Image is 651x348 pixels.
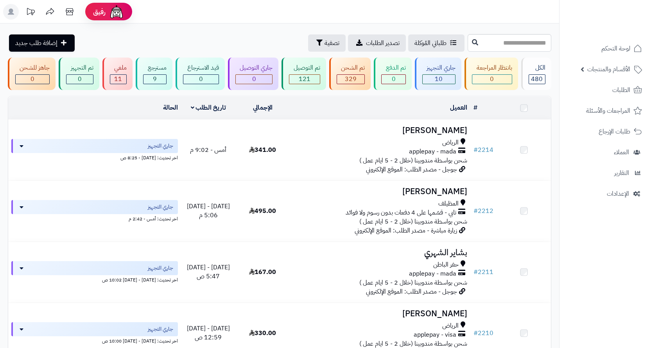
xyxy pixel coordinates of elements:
a: التقارير [564,164,646,182]
div: 121 [289,75,319,84]
a: الكل480 [520,58,553,90]
div: اخر تحديث: [DATE] - 8:25 ص [11,153,178,161]
h3: بشاير الشهري [293,248,467,257]
div: اخر تحديث: [DATE] - [DATE] 10:00 ص [11,336,178,344]
span: 0 [199,74,203,84]
span: العملاء [614,147,629,158]
div: 0 [16,75,49,84]
span: 341.00 [249,145,276,155]
div: اخر تحديث: [DATE] - [DATE] 10:02 ص [11,275,178,283]
span: 9 [153,74,157,84]
span: applepay - visa [414,330,456,339]
span: جاري التجهيز [148,142,173,150]
h3: [PERSON_NAME] [293,187,467,196]
div: تم الشحن [337,63,365,72]
div: 0 [183,75,219,84]
img: ai-face.png [109,4,124,20]
span: جاري التجهيز [148,203,173,211]
a: العملاء [564,143,646,162]
div: 9 [143,75,166,84]
a: العميل [450,103,467,112]
span: لوحة التحكم [601,43,630,54]
a: بانتظار المراجعة 0 [463,58,519,90]
a: تحديثات المنصة [21,4,40,22]
a: #2211 [473,267,493,277]
div: جاري التجهيز [422,63,456,72]
div: 329 [337,75,364,84]
span: جاري التجهيز [148,264,173,272]
div: 0 [382,75,405,84]
a: تاريخ الطلب [191,103,226,112]
span: شحن بواسطة مندوبينا (خلال 2 - 5 ايام عمل ) [359,217,467,226]
div: تم الدفع [381,63,405,72]
span: 329 [345,74,357,84]
a: المراجعات والأسئلة [564,101,646,120]
span: # [473,145,478,155]
div: مسترجع [143,63,166,72]
a: تم التوصيل 121 [280,58,327,90]
a: تصدير الطلبات [348,34,406,52]
h3: [PERSON_NAME] [293,309,467,318]
div: تم التوصيل [289,63,320,72]
div: بانتظار المراجعة [472,63,512,72]
span: المراجعات والأسئلة [586,105,630,116]
button: تصفية [308,34,346,52]
span: 0 [490,74,494,84]
div: الكل [529,63,545,72]
span: التقارير [614,168,629,179]
a: الطلبات [564,81,646,99]
a: #2212 [473,206,493,216]
a: تم الدفع 0 [372,58,413,90]
span: [DATE] - [DATE] 5:47 ص [187,263,230,281]
span: حفر الباطن [433,260,459,269]
span: 0 [78,74,82,84]
div: ملغي [110,63,127,72]
span: # [473,328,478,338]
div: جاري التوصيل [235,63,273,72]
span: 495.00 [249,206,276,216]
a: جاري التجهيز 10 [413,58,463,90]
h3: [PERSON_NAME] [293,126,467,135]
span: تصفية [325,38,339,48]
span: # [473,206,478,216]
span: 480 [531,74,543,84]
a: إضافة طلب جديد [9,34,75,52]
a: طلباتي المُوكلة [408,34,464,52]
a: #2214 [473,145,493,155]
a: الحالة [163,103,178,112]
div: 11 [110,75,126,84]
div: تم التجهيز [66,63,93,72]
a: الإعدادات [564,184,646,203]
span: 0 [30,74,34,84]
a: الإجمالي [253,103,273,112]
a: قيد الاسترجاع 0 [174,58,226,90]
div: 10 [423,75,455,84]
img: logo-2.png [598,6,644,22]
span: الرياض [442,321,459,330]
span: 11 [114,74,122,84]
span: رفيق [93,7,106,16]
span: شحن بواسطة مندوبينا (خلال 2 - 5 ايام عمل ) [359,156,467,165]
div: اخر تحديث: أمس - 2:42 م [11,214,178,222]
span: طلباتي المُوكلة [414,38,447,48]
a: تم الشحن 329 [328,58,372,90]
div: 0 [236,75,272,84]
div: 0 [66,75,93,84]
span: الإعدادات [607,188,629,199]
span: # [473,267,478,277]
span: [DATE] - [DATE] 12:59 ص [187,324,230,342]
span: جاري التجهيز [148,325,173,333]
span: شحن بواسطة مندوبينا (خلال 2 - 5 ايام عمل ) [359,278,467,287]
div: جاهز للشحن [15,63,50,72]
span: جوجل - مصدر الطلب: الموقع الإلكتروني [366,287,457,296]
a: # [473,103,477,112]
span: الأقسام والمنتجات [587,64,630,75]
a: تم التجهيز 0 [57,58,100,90]
div: 0 [472,75,511,84]
span: [DATE] - [DATE] 5:06 م [187,202,230,220]
span: 121 [299,74,310,84]
a: مسترجع 9 [134,58,174,90]
div: قيد الاسترجاع [183,63,219,72]
a: لوحة التحكم [564,39,646,58]
span: 330.00 [249,328,276,338]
